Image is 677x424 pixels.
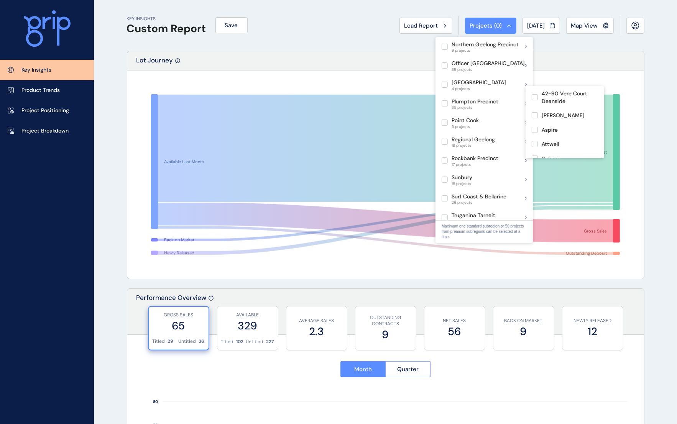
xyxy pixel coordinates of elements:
[566,318,619,324] p: NEWLY RELEASED
[221,318,274,333] label: 329
[527,22,545,29] span: [DATE]
[21,66,51,74] p: Key Insights
[153,338,165,345] p: Titled
[452,200,506,205] span: 26 projects
[359,314,412,327] p: OUTSTANDING CONTRACTS
[452,212,495,219] p: Truganina Tarneit
[566,18,614,34] button: Map View
[399,18,452,34] button: Load Report
[452,87,506,91] span: 4 projects
[523,18,560,34] button: [DATE]
[127,16,206,22] p: KEY INSIGHTS
[266,339,274,345] p: 227
[452,79,506,87] p: [GEOGRAPHIC_DATA]
[136,56,173,70] p: Lot Journey
[428,318,481,324] p: NET SALES
[452,48,519,53] span: 9 projects
[385,361,431,377] button: Quarter
[359,327,412,342] label: 9
[452,182,472,186] span: 16 projects
[452,60,525,67] p: Officer [GEOGRAPHIC_DATA]
[153,312,205,318] p: GROSS SALES
[452,174,472,182] p: Sunbury
[442,224,527,240] p: Maximum one standard subregion or 50 projects from premium subregions can be selected at a time.
[465,18,516,34] button: Projects (0)
[354,365,372,373] span: Month
[497,318,550,324] p: BACK ON MARKET
[542,126,558,134] p: Aspire
[290,318,343,324] p: AVERAGE SALES
[168,338,174,345] p: 29
[290,324,343,339] label: 2.3
[199,338,205,345] p: 36
[470,22,502,29] span: Projects ( 0 )
[215,17,248,33] button: Save
[452,98,498,106] p: Plumpton Precinct
[452,143,495,148] span: 18 projects
[340,361,386,377] button: Month
[237,339,244,345] p: 102
[452,105,498,110] span: 35 projects
[497,324,550,339] label: 9
[428,324,481,339] label: 56
[221,312,274,318] p: AVAILABLE
[127,22,206,35] h1: Custom Report
[153,399,158,404] text: 80
[221,339,234,345] p: Titled
[542,141,559,148] p: Attwell
[21,87,60,94] p: Product Trends
[452,136,495,144] p: Regional Geelong
[246,339,264,345] p: Untitled
[452,41,519,49] p: Northern Geelong Precinct
[452,124,479,129] span: 5 projects
[21,127,69,135] p: Project Breakdown
[571,22,598,29] span: Map View
[452,67,525,72] span: 35 projects
[542,90,598,105] p: 42-90 Vere Court Deanside
[153,318,205,333] label: 65
[566,324,619,339] label: 12
[404,22,438,29] span: Load Report
[452,162,498,167] span: 17 projects
[21,107,69,115] p: Project Positioning
[225,21,238,29] span: Save
[452,117,479,124] p: Point Cook
[136,293,207,334] p: Performance Overview
[452,219,495,224] span: 30 projects
[542,155,561,163] p: Botania
[452,193,506,201] p: Surf Coast & Bellarine
[397,365,419,373] span: Quarter
[179,338,196,345] p: Untitled
[452,155,498,162] p: Rockbank Precinct
[542,112,585,120] p: [PERSON_NAME]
